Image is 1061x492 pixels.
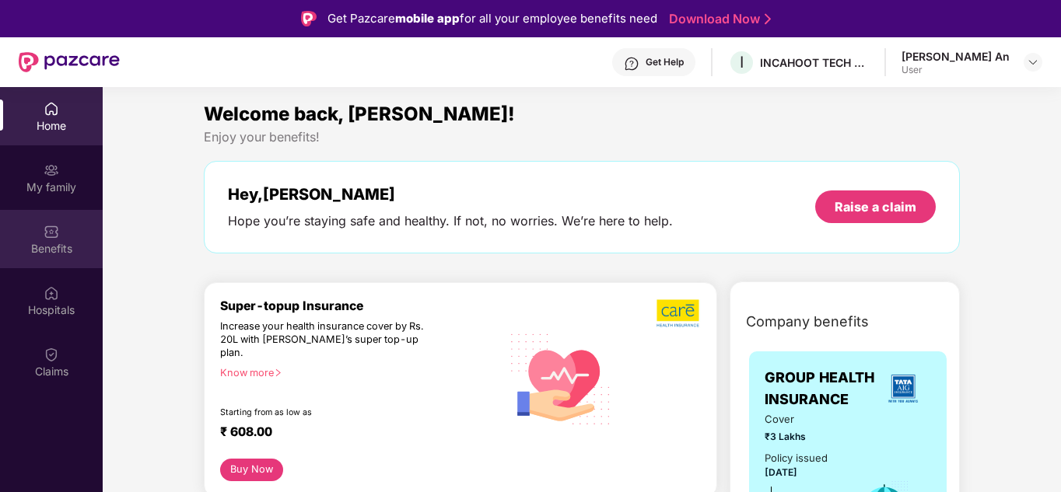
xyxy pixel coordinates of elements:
div: User [902,64,1010,76]
div: Starting from as low as [220,407,435,418]
img: svg+xml;base64,PHN2ZyB3aWR0aD0iMjAiIGhlaWdodD0iMjAiIHZpZXdCb3g9IjAgMCAyMCAyMCIgZmlsbD0ibm9uZSIgeG... [44,162,59,178]
img: insurerLogo [882,368,924,410]
a: Download Now [669,11,766,27]
img: svg+xml;base64,PHN2ZyBpZD0iSG9zcGl0YWxzIiB4bWxucz0iaHR0cDovL3d3dy53My5vcmcvMjAwMC9zdmciIHdpZHRoPS... [44,285,59,301]
span: Cover [765,411,838,427]
div: Policy issued [765,450,828,466]
span: Company benefits [746,311,869,333]
img: svg+xml;base64,PHN2ZyBpZD0iSGVscC0zMngzMiIgeG1sbnM9Imh0dHA6Ly93d3cudzMub3JnLzIwMDAvc3ZnIiB3aWR0aD... [624,56,639,72]
img: svg+xml;base64,PHN2ZyBpZD0iRHJvcGRvd24tMzJ4MzIiIHhtbG5zPSJodHRwOi8vd3d3LnczLm9yZy8yMDAwL3N2ZyIgd2... [1027,56,1039,68]
img: Logo [301,11,317,26]
div: Get Pazcare for all your employee benefits need [327,9,657,28]
span: I [740,53,744,72]
div: INCAHOOT TECH SERVICES PRIVATE LIMITED [760,55,869,70]
div: ₹ 608.00 [220,424,485,443]
img: svg+xml;base64,PHN2ZyB4bWxucz0iaHR0cDovL3d3dy53My5vcmcvMjAwMC9zdmciIHhtbG5zOnhsaW5rPSJodHRwOi8vd3... [501,317,622,439]
div: Hey, [PERSON_NAME] [228,185,673,204]
div: Get Help [646,56,684,68]
span: [DATE] [765,466,797,478]
div: [PERSON_NAME] An [902,49,1010,64]
strong: mobile app [395,11,460,26]
img: svg+xml;base64,PHN2ZyBpZD0iQ2xhaW0iIHhtbG5zPSJodHRwOi8vd3d3LnczLm9yZy8yMDAwL3N2ZyIgd2lkdGg9IjIwIi... [44,347,59,362]
div: Enjoy your benefits! [204,129,960,145]
img: b5dec4f62d2307b9de63beb79f102df3.png [657,298,701,328]
div: Raise a claim [835,198,916,215]
div: Super-topup Insurance [220,298,501,313]
div: Hope you’re staying safe and healthy. If not, no worries. We’re here to help. [228,213,673,229]
div: Know more [220,367,492,378]
div: Increase your health insurance cover by Rs. 20L with [PERSON_NAME]’s super top-up plan. [220,320,433,360]
button: Buy Now [220,459,283,481]
img: Stroke [765,11,771,27]
span: GROUP HEALTH INSURANCE [765,367,875,411]
span: ₹3 Lakhs [765,429,838,444]
img: svg+xml;base64,PHN2ZyBpZD0iQmVuZWZpdHMiIHhtbG5zPSJodHRwOi8vd3d3LnczLm9yZy8yMDAwL3N2ZyIgd2lkdGg9Ij... [44,224,59,239]
img: svg+xml;base64,PHN2ZyBpZD0iSG9tZSIgeG1sbnM9Imh0dHA6Ly93d3cudzMub3JnLzIwMDAvc3ZnIiB3aWR0aD0iMjAiIG... [44,101,59,117]
span: Welcome back, [PERSON_NAME]! [204,103,515,125]
img: New Pazcare Logo [19,52,120,72]
span: right [274,368,282,377]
